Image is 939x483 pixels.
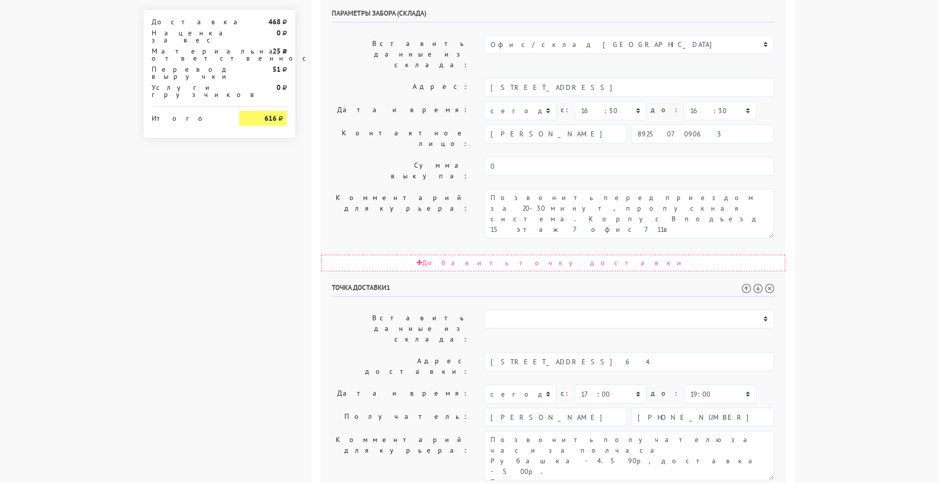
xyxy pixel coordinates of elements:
input: Имя [484,124,627,143]
div: Наценка за вес [144,29,232,43]
input: Имя [484,408,627,427]
label: Вставить данные из склада: [324,309,477,348]
div: Материальная ответственность [144,47,232,62]
label: Вставить данные из склада: [324,35,477,74]
strong: 25 [273,46,281,56]
div: Перевод выручки [144,66,232,80]
input: Телефон [631,124,774,143]
label: Контактное лицо: [324,124,477,153]
label: Адрес доставки: [324,352,477,380]
div: Добавить точку доставки [321,255,785,271]
textarea: Позвонить получателю за час [484,431,774,480]
label: Получатель: [324,408,477,427]
div: Итого [152,111,225,122]
label: Комментарий для курьера: [324,431,477,480]
h6: Точка доставки [332,283,775,297]
label: Комментарий для курьера: [324,189,477,238]
input: Телефон [631,408,774,427]
label: Сумма выкупа: [324,157,477,185]
label: c: [561,101,570,119]
label: до: [651,101,680,119]
textarea: Позвонить перед приездом за 20-30 минут, пропускная система. Корпус В подъезд 15 этаж 7 офис 711в [484,189,774,238]
label: Дата и время: [324,384,477,404]
label: до: [651,384,680,402]
span: 1 [386,283,390,292]
strong: 616 [264,114,277,123]
div: Доставка [144,18,232,25]
label: c: [561,384,570,402]
strong: 468 [269,17,281,26]
div: Услуги грузчиков [144,84,232,98]
h6: Параметры забора (склада) [332,9,775,23]
strong: 51 [273,65,281,74]
strong: 0 [277,83,281,92]
label: Дата и время: [324,101,477,120]
label: Адрес: [324,78,477,97]
strong: 0 [277,28,281,37]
